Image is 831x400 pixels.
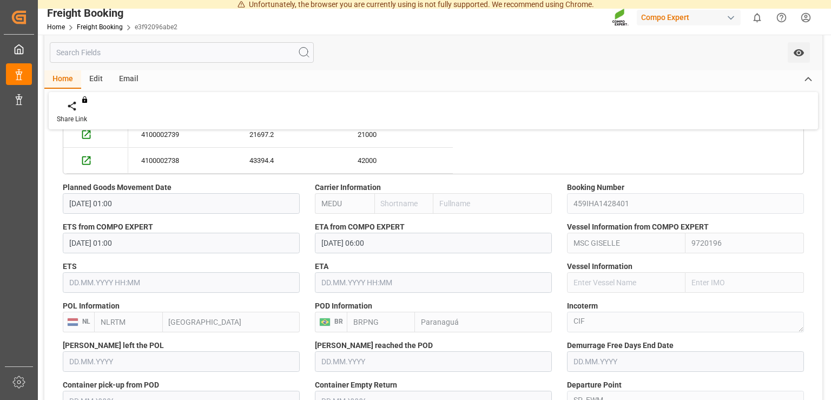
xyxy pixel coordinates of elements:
span: [PERSON_NAME] left the POL [63,340,164,351]
button: show 0 new notifications [745,5,769,30]
a: Home [47,23,65,31]
div: Press SPACE to select this row. [128,148,453,174]
span: Departure Point [567,379,622,391]
button: Help Center [769,5,794,30]
span: ETA [315,261,328,272]
input: Shortname [374,193,434,214]
input: DD.MM.YYYY HH:MM [315,272,552,293]
div: 43394.4 [236,148,345,173]
input: DD.MM.YYYY HH:MM [63,272,300,293]
input: Enter Locode [94,312,163,332]
input: Enter Vessel Name [567,233,685,253]
input: DD.MM.YYYY [315,351,552,372]
span: ETS [63,261,77,272]
span: Planned Goods Movement Date [63,182,172,193]
input: Enter Port Name [163,312,300,332]
div: 21697.2 [236,122,345,147]
button: open menu [788,42,810,63]
span: [PERSON_NAME] reached the POD [315,340,433,351]
span: Vessel Information [567,261,632,272]
img: Screenshot%202023-09-29%20at%2010.02.21.png_1712312052.png [612,8,629,27]
span: ETA from COMPO EXPERT [315,221,405,233]
span: Booking Number [567,182,624,193]
div: Freight Booking [47,5,177,21]
input: DD.MM.YYYY HH:MM [315,233,552,253]
div: 21000 [345,122,453,147]
span: Vessel Information from COMPO EXPERT [567,221,709,233]
input: Search Fields [50,42,314,63]
div: Edit [81,70,111,89]
span: Container pick-up from POD [63,379,159,391]
div: Press SPACE to select this row. [63,122,128,148]
input: Enter Port Name [415,312,552,332]
textarea: CIF [567,312,804,332]
input: DD.MM.YYYY HH:MM [63,233,300,253]
input: Enter Locode [347,312,415,332]
span: Demurrage Free Days End Date [567,340,674,351]
span: POD Information [315,300,372,312]
span: Incoterm [567,300,598,312]
input: DD.MM.YYYY [567,351,804,372]
div: 4100002739 [128,122,236,147]
input: Enter IMO [685,272,804,293]
input: SCAC [315,193,374,214]
div: 42000 [345,148,453,173]
input: Enter IMO [685,233,804,253]
input: DD.MM.YYYY [63,351,300,372]
div: Home [44,70,81,89]
span: Carrier Information [315,182,381,193]
div: Email [111,70,147,89]
span: ETS from COMPO EXPERT [63,221,153,233]
input: Fullname [433,193,552,214]
div: Press SPACE to select this row. [128,122,453,148]
div: Press SPACE to select this row. [63,148,128,174]
span: POL Information [63,300,120,312]
button: Compo Expert [637,7,745,28]
div: Compo Expert [637,10,741,25]
div: 4100002738 [128,148,236,173]
span: Container Empty Return [315,379,397,391]
a: Freight Booking [77,23,123,31]
input: Enter Vessel Name [567,272,685,293]
input: DD.MM.YYYY HH:MM [63,193,300,214]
